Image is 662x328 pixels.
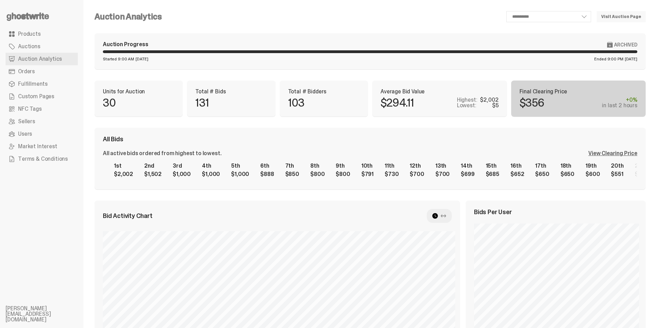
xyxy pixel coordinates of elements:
[231,171,249,177] div: $1,000
[6,103,78,115] a: NFC Tags
[18,94,54,99] span: Custom Pages
[486,163,499,169] div: 15th
[173,171,191,177] div: $1,000
[6,65,78,78] a: Orders
[310,163,325,169] div: 8th
[385,163,399,169] div: 11th
[535,171,549,177] div: $650
[195,97,209,108] p: 131
[361,171,374,177] div: $791
[231,163,249,169] div: 5th
[588,151,637,156] div: View Clearing Price
[535,163,549,169] div: 17th
[6,78,78,90] a: Fulfillments
[486,171,499,177] div: $685
[435,163,450,169] div: 13th
[18,31,41,37] span: Products
[6,140,78,153] a: Market Interest
[510,163,524,169] div: 16th
[18,144,57,149] span: Market Interest
[103,151,221,156] div: All active bids ordered from highest to lowest.
[597,11,646,22] a: Visit Auction Page
[457,103,476,108] p: Lowest:
[381,89,499,94] p: Average Bid Value
[18,156,68,162] span: Terms & Conditions
[520,89,638,94] p: Final Clearing Price
[625,57,637,61] span: [DATE]
[288,97,305,108] p: 103
[594,57,623,61] span: Ended 9:00 PM
[635,171,648,177] div: $525
[602,97,637,103] div: +0%
[310,171,325,177] div: $800
[103,42,148,48] div: Auction Progress
[288,89,360,94] p: Total # Bidders
[95,12,162,21] h4: Auction Analytics
[586,163,600,169] div: 19th
[6,128,78,140] a: Users
[136,57,148,61] span: [DATE]
[602,103,637,108] div: in last 2 hours
[202,171,220,177] div: $1,000
[18,106,42,112] span: NFC Tags
[285,163,299,169] div: 7th
[361,163,374,169] div: 10th
[114,163,133,169] div: 1st
[103,136,123,142] span: All Bids
[6,153,78,165] a: Terms & Conditions
[510,171,524,177] div: $652
[461,171,474,177] div: $699
[202,163,220,169] div: 4th
[480,97,498,103] div: $2,002
[492,103,499,108] div: $5
[260,163,274,169] div: 6th
[385,171,399,177] div: $730
[144,163,162,169] div: 2nd
[18,131,32,137] span: Users
[103,97,116,108] p: 30
[144,171,162,177] div: $1,502
[474,209,512,215] span: Bids Per User
[435,171,450,177] div: $700
[635,163,648,169] div: 21st
[520,97,545,108] p: $356
[586,171,600,177] div: $600
[114,171,133,177] div: $2,002
[6,28,78,40] a: Products
[410,163,424,169] div: 12th
[561,163,574,169] div: 18th
[18,44,40,49] span: Auctions
[6,53,78,65] a: Auction Analytics
[457,97,477,103] p: Highest:
[18,69,35,74] span: Orders
[18,56,62,62] span: Auction Analytics
[336,171,350,177] div: $800
[18,81,48,87] span: Fulfillments
[195,89,267,94] p: Total # Bids
[6,115,78,128] a: Sellers
[6,90,78,103] a: Custom Pages
[103,213,153,219] span: Bid Activity Chart
[6,306,89,322] li: [PERSON_NAME][EMAIL_ADDRESS][DOMAIN_NAME]
[6,40,78,53] a: Auctions
[103,57,134,61] span: Started 9:00 AM
[260,171,274,177] div: $888
[611,171,623,177] div: $551
[285,171,299,177] div: $850
[173,163,191,169] div: 3rd
[103,89,174,94] p: Units for Auction
[410,171,424,177] div: $700
[381,97,414,108] p: $294.11
[614,42,637,48] span: Archived
[18,119,35,124] span: Sellers
[561,171,574,177] div: $650
[611,163,623,169] div: 20th
[336,163,350,169] div: 9th
[461,163,474,169] div: 14th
